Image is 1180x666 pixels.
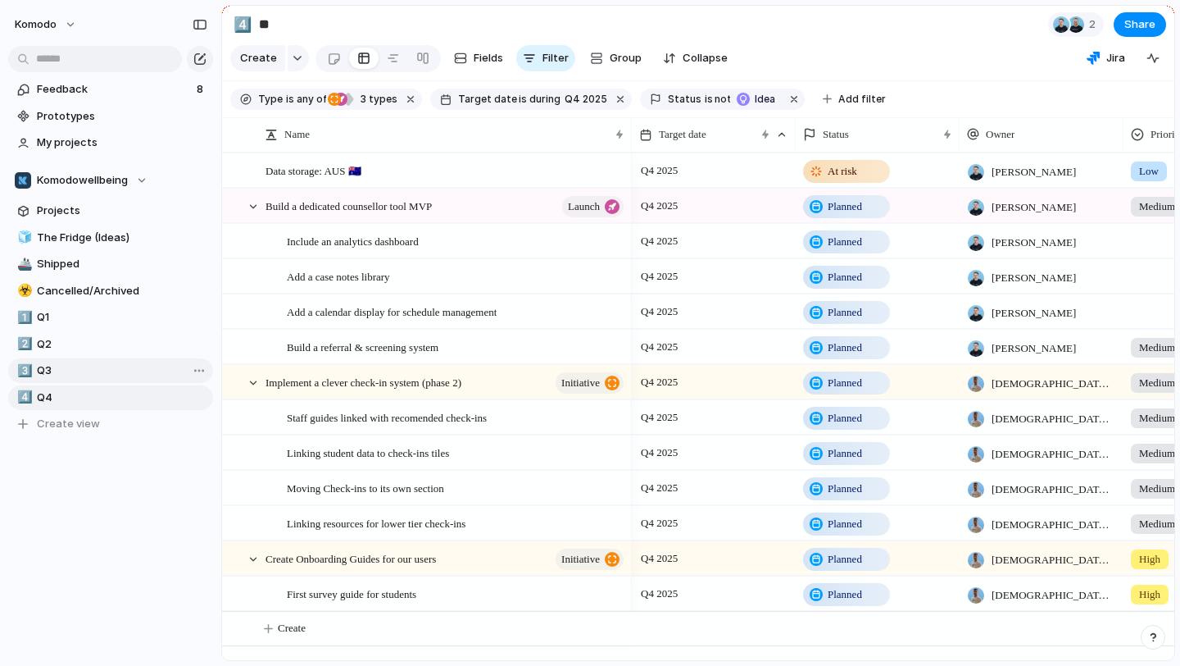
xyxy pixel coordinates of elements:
[1139,481,1175,497] span: Medium
[1106,50,1125,66] span: Jira
[8,358,213,383] div: 3️⃣Q3
[287,513,465,532] span: Linking resources for lower tier check-ins
[992,305,1076,322] span: [PERSON_NAME]
[828,410,862,427] span: Planned
[17,362,29,381] div: 3️⃣
[828,163,857,180] span: At risk
[278,620,306,636] span: Create
[565,92,607,107] span: Q4 2025
[37,309,207,326] span: Q1
[8,226,213,250] a: 🧊The Fridge (Ideas)
[458,92,517,107] span: Target date
[356,92,397,107] span: types
[8,332,213,357] div: 2️⃣Q2
[637,584,682,604] span: Q4 2025
[286,92,294,107] span: is
[37,230,207,246] span: The Fridge (Ideas)
[705,92,713,107] span: is
[37,81,192,98] span: Feedback
[1139,340,1175,356] span: Medium
[447,45,510,71] button: Fields
[637,267,682,286] span: Q4 2025
[15,363,31,379] button: 3️⃣
[265,196,432,215] span: Build a dedicated counsellor tool MVP
[828,375,862,391] span: Planned
[828,586,862,603] span: Planned
[287,443,449,462] span: Linking student data to check-ins tiles
[828,269,862,285] span: Planned
[561,548,600,571] span: initiative
[294,92,326,107] span: any of
[637,408,682,427] span: Q4 2025
[992,587,1116,604] span: [DEMOGRAPHIC_DATA][PERSON_NAME]
[992,552,1116,568] span: [DEMOGRAPHIC_DATA][PERSON_NAME]
[637,443,682,463] span: Q4 2025
[1139,516,1175,532] span: Medium
[1114,12,1166,37] button: Share
[8,198,213,223] a: Projects
[838,92,886,107] span: Add filter
[1139,163,1159,180] span: Low
[992,270,1076,286] span: [PERSON_NAME]
[8,130,213,155] a: My projects
[1139,198,1175,215] span: Medium
[8,252,213,276] a: 🚢Shipped
[1080,46,1132,71] button: Jira
[15,283,31,299] button: ☣️
[992,446,1116,463] span: [DEMOGRAPHIC_DATA][PERSON_NAME]
[1139,445,1175,462] span: Medium
[986,126,1014,143] span: Owner
[561,372,600,395] span: initiative
[287,267,390,285] span: Add a case notes library
[328,90,401,108] button: 3 types
[823,126,849,143] span: Status
[992,481,1116,498] span: [DEMOGRAPHIC_DATA][PERSON_NAME]
[8,77,213,102] a: Feedback8
[828,551,862,568] span: Planned
[713,92,731,107] span: not
[37,390,207,406] span: Q4
[287,478,444,497] span: Moving Check-ins to its own section
[542,50,569,66] span: Filter
[15,230,31,246] button: 🧊
[283,90,329,108] button: isany of
[1139,551,1160,568] span: High
[992,235,1076,251] span: [PERSON_NAME]
[1124,16,1155,33] span: Share
[15,16,57,33] span: Komodo
[813,88,896,111] button: Add filter
[1089,16,1101,33] span: 2
[637,372,682,392] span: Q4 2025
[265,549,436,568] span: Create Onboarding Guides for our users
[15,336,31,353] button: 2️⃣
[516,45,575,71] button: Filter
[265,161,361,180] span: Data storage: AUS 🇦🇺
[828,340,862,356] span: Planned
[197,81,206,98] span: 8
[8,305,213,330] a: 1️⃣Q1
[287,231,419,250] span: Include an analytics dashboard
[828,198,862,215] span: Planned
[17,255,29,274] div: 🚢
[8,279,213,303] a: ☣️Cancelled/Archived
[561,90,610,108] button: Q4 2025
[701,90,734,108] button: isnot
[828,304,862,321] span: Planned
[755,92,778,107] span: Idea
[637,478,682,498] span: Q4 2025
[517,90,563,108] button: isduring
[230,45,285,71] button: Create
[284,126,310,143] span: Name
[556,549,624,570] button: initiative
[562,196,624,217] button: launch
[8,385,213,410] a: 4️⃣Q4
[287,302,497,321] span: Add a calendar display for schedule management
[992,199,1076,216] span: [PERSON_NAME]
[15,390,31,406] button: 4️⃣
[37,283,207,299] span: Cancelled/Archived
[683,50,728,66] span: Collapse
[37,172,128,189] span: Komodowellbeing
[732,90,783,108] button: Idea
